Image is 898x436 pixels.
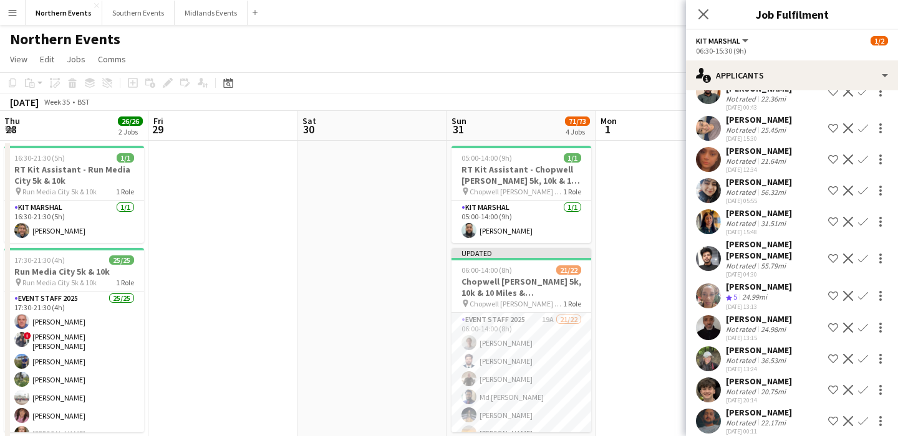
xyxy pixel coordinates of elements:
span: Week 35 [41,97,72,107]
div: Not rated [726,325,758,334]
span: Thu [4,115,20,126]
div: [PERSON_NAME] [726,207,792,219]
div: [PERSON_NAME] [PERSON_NAME] [726,239,823,261]
div: Applicants [686,60,898,90]
div: Not rated [726,94,758,103]
h3: Job Fulfilment [686,6,898,22]
span: 1/2 [871,36,888,45]
div: [DATE] 12:34 [726,166,792,174]
div: [PERSON_NAME] [726,344,792,356]
div: Not rated [726,156,758,166]
h3: RT Kit Assistant - Chopwell [PERSON_NAME] 5k, 10k & 10 Miles & [PERSON_NAME] [451,164,591,186]
span: Sun [451,115,466,126]
span: Chopwell [PERSON_NAME] 5k, 10k & 10 Mile [470,299,563,308]
div: 2 Jobs [118,127,142,136]
div: [PERSON_NAME] [726,114,792,125]
div: [PERSON_NAME] [726,376,792,387]
span: 16:30-21:30 (5h) [14,153,65,163]
app-card-role: Kit Marshal1/116:30-21:30 (5h)[PERSON_NAME] [4,201,144,243]
div: 20.75mi [758,387,788,396]
span: 5 [733,292,737,301]
span: Kit Marshal [696,36,740,45]
div: [DATE] 15:30 [726,135,792,143]
div: [DATE] 20:14 [726,396,792,404]
div: Not rated [726,261,758,270]
span: 29 [152,122,163,136]
div: [DATE] 00:11 [726,427,792,435]
div: [DATE] 05:55 [726,197,792,205]
button: Northern Events [26,1,102,25]
div: 22.36mi [758,94,788,103]
div: Not rated [726,219,758,228]
div: [DATE] [10,96,39,108]
div: Not rated [726,356,758,365]
span: 06:00-14:00 (8h) [461,265,512,275]
span: 17:30-21:30 (4h) [14,255,65,265]
div: [PERSON_NAME] [726,176,792,187]
div: [DATE] 13:15 [726,334,792,342]
div: 4 Jobs [566,127,589,136]
button: Midlands Events [175,1,248,25]
div: BST [77,97,90,107]
div: 21.64mi [758,156,788,166]
span: Comms [98,54,126,65]
span: Jobs [67,54,85,65]
h3: Chopwell [PERSON_NAME] 5k, 10k & 10 Miles & [PERSON_NAME] [451,276,591,298]
div: 06:30-15:30 (9h) [696,46,888,55]
app-job-card: 16:30-21:30 (5h)1/1RT Kit Assistant - Run Media City 5k & 10k Run Media City 5k & 10k1 RoleKit Ma... [4,146,144,243]
h3: Run Media City 5k & 10k [4,266,144,277]
span: Fri [153,115,163,126]
div: Not rated [726,418,758,427]
div: Not rated [726,125,758,135]
span: Edit [40,54,54,65]
span: 26/26 [118,116,143,126]
button: Kit Marshal [696,36,750,45]
div: Not rated [726,187,758,197]
h3: RT Kit Assistant - Run Media City 5k & 10k [4,164,144,186]
span: Mon [601,115,617,126]
app-card-role: Kit Marshal1/105:00-14:00 (9h)[PERSON_NAME] [451,201,591,243]
span: 25/25 [109,255,134,265]
span: 71/73 [565,116,590,126]
div: [PERSON_NAME] [726,281,792,292]
a: Jobs [62,51,90,67]
a: Edit [35,51,59,67]
span: 1/1 [117,153,134,163]
div: [PERSON_NAME] [726,313,792,325]
div: [DATE] 15:48 [726,228,792,236]
app-job-card: Updated06:00-14:00 (8h)21/22Chopwell [PERSON_NAME] 5k, 10k & 10 Miles & [PERSON_NAME] Chopwell [P... [451,248,591,432]
span: Run Media City 5k & 10k [22,278,97,287]
app-job-card: 17:30-21:30 (4h)25/25Run Media City 5k & 10k Run Media City 5k & 10k1 RoleEvent Staff 202525/2517... [4,248,144,432]
div: 56.32mi [758,187,788,197]
div: [DATE] 04:30 [726,270,823,278]
div: Not rated [726,387,758,396]
div: 36.53mi [758,356,788,365]
a: View [5,51,32,67]
span: 30 [301,122,316,136]
span: 1 Role [116,187,134,196]
div: 22.17mi [758,418,788,427]
span: Run Media City 5k & 10k [22,187,97,196]
div: 24.98mi [758,325,788,334]
app-job-card: 05:00-14:00 (9h)1/1RT Kit Assistant - Chopwell [PERSON_NAME] 5k, 10k & 10 Miles & [PERSON_NAME] C... [451,146,591,243]
span: Chopwell [PERSON_NAME] 5k, 10k & 10 Mile [470,187,563,196]
span: 21/22 [556,265,581,275]
span: 1 Role [563,299,581,308]
div: [PERSON_NAME] [726,407,792,418]
div: 25.45mi [758,125,788,135]
span: 28 [2,122,20,136]
a: Comms [93,51,131,67]
button: Southern Events [102,1,175,25]
div: [PERSON_NAME] [726,145,792,156]
span: Sat [302,115,316,126]
span: 1 [599,122,617,136]
span: ! [24,332,31,339]
span: View [10,54,27,65]
span: 05:00-14:00 (9h) [461,153,512,163]
div: 24.99mi [740,292,770,303]
span: 1 Role [116,278,134,287]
